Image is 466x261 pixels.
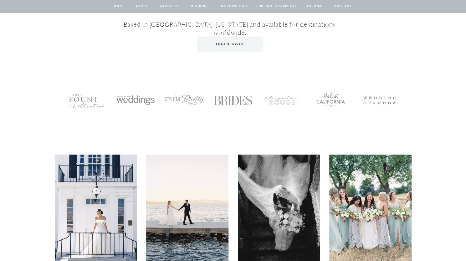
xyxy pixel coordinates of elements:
[201,42,259,47] a: Learn More
[114,3,125,9] a: home
[136,3,149,9] a: about
[191,3,209,9] a: BOUDOIR
[159,3,180,9] a: Weddings
[256,3,297,9] a: for photographers
[333,3,353,9] a: contact
[221,3,247,9] a: Motherhood
[305,3,325,9] a: journal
